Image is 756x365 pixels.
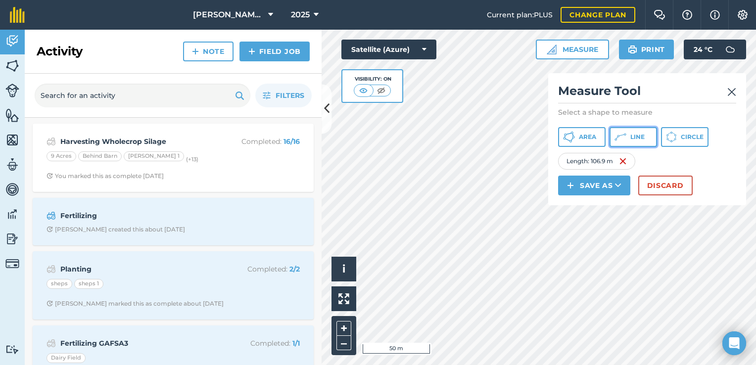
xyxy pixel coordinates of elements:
span: Line [630,133,645,141]
img: svg+xml;base64,PD94bWwgdmVyc2lvbj0iMS4wIiBlbmNvZGluZz0idXRmLTgiPz4KPCEtLSBHZW5lcmF0b3I6IEFkb2JlIE... [5,84,19,97]
strong: Harvesting Wholecrop Silage [60,136,217,147]
strong: 16 / 16 [283,137,300,146]
img: Clock with arrow pointing clockwise [47,300,53,307]
button: Area [558,127,606,147]
button: i [331,257,356,281]
img: Four arrows, one pointing top left, one top right, one bottom right and the last bottom left [338,293,349,304]
span: 24 ° C [694,40,712,59]
img: fieldmargin Logo [10,7,25,23]
p: Completed : [221,264,300,274]
strong: Fertilizing [60,210,217,221]
a: PlantingCompleted: 2/2shepssheps 1Clock with arrow pointing clockwise[PERSON_NAME] marked this as... [39,257,308,314]
a: Harvesting Wholecrop SilageCompleted: 16/169 AcresBehind Barn[PERSON_NAME] 1(+13)Clock with arrow... [39,130,308,186]
strong: 1 / 1 [292,339,300,348]
h2: Measure Tool [558,83,736,103]
span: 2025 [291,9,310,21]
img: Ruler icon [547,45,557,54]
button: Filters [255,84,312,107]
div: Dairy Field [47,353,86,363]
img: svg+xml;base64,PHN2ZyB4bWxucz0iaHR0cDovL3d3dy53My5vcmcvMjAwMC9zdmciIHdpZHRoPSIxOSIgaGVpZ2h0PSIyNC... [235,90,244,101]
div: [PERSON_NAME] created this about [DATE] [47,226,185,233]
img: svg+xml;base64,PHN2ZyB4bWxucz0iaHR0cDovL3d3dy53My5vcmcvMjAwMC9zdmciIHdpZHRoPSIxNiIgaGVpZ2h0PSIyNC... [619,155,627,167]
div: Visibility: On [354,75,391,83]
div: [PERSON_NAME] marked this as complete about [DATE] [47,300,224,308]
img: svg+xml;base64,PD94bWwgdmVyc2lvbj0iMS4wIiBlbmNvZGluZz0idXRmLTgiPz4KPCEtLSBHZW5lcmF0b3I6IEFkb2JlIE... [720,40,740,59]
img: svg+xml;base64,PHN2ZyB4bWxucz0iaHR0cDovL3d3dy53My5vcmcvMjAwMC9zdmciIHdpZHRoPSI1NiIgaGVpZ2h0PSI2MC... [5,133,19,147]
img: Clock with arrow pointing clockwise [47,173,53,179]
img: A cog icon [737,10,749,20]
button: Measure [536,40,609,59]
img: svg+xml;base64,PHN2ZyB4bWxucz0iaHR0cDovL3d3dy53My5vcmcvMjAwMC9zdmciIHdpZHRoPSIxNyIgaGVpZ2h0PSIxNy... [710,9,720,21]
img: svg+xml;base64,PHN2ZyB4bWxucz0iaHR0cDovL3d3dy53My5vcmcvMjAwMC9zdmciIHdpZHRoPSI1MCIgaGVpZ2h0PSI0MC... [375,86,387,95]
div: sheps 1 [74,279,103,289]
img: svg+xml;base64,PD94bWwgdmVyc2lvbj0iMS4wIiBlbmNvZGluZz0idXRmLTgiPz4KPCEtLSBHZW5lcmF0b3I6IEFkb2JlIE... [5,182,19,197]
img: svg+xml;base64,PD94bWwgdmVyc2lvbj0iMS4wIiBlbmNvZGluZz0idXRmLTgiPz4KPCEtLSBHZW5lcmF0b3I6IEFkb2JlIE... [5,34,19,48]
img: svg+xml;base64,PD94bWwgdmVyc2lvbj0iMS4wIiBlbmNvZGluZz0idXRmLTgiPz4KPCEtLSBHZW5lcmF0b3I6IEFkb2JlIE... [47,337,56,349]
button: Line [610,127,657,147]
span: [PERSON_NAME] LTD [193,9,264,21]
img: svg+xml;base64,PD94bWwgdmVyc2lvbj0iMS4wIiBlbmNvZGluZz0idXRmLTgiPz4KPCEtLSBHZW5lcmF0b3I6IEFkb2JlIE... [5,345,19,354]
img: svg+xml;base64,PHN2ZyB4bWxucz0iaHR0cDovL3d3dy53My5vcmcvMjAwMC9zdmciIHdpZHRoPSIxOSIgaGVpZ2h0PSIyNC... [628,44,637,55]
a: Note [183,42,234,61]
button: 24 °C [684,40,746,59]
span: Area [579,133,596,141]
div: Behind Barn [78,151,122,161]
a: Field Job [239,42,310,61]
img: svg+xml;base64,PHN2ZyB4bWxucz0iaHR0cDovL3d3dy53My5vcmcvMjAwMC9zdmciIHdpZHRoPSI1NiIgaGVpZ2h0PSI2MC... [5,108,19,123]
div: Length : 106.9 m [558,153,635,170]
img: svg+xml;base64,PD94bWwgdmVyc2lvbj0iMS4wIiBlbmNvZGluZz0idXRmLTgiPz4KPCEtLSBHZW5lcmF0b3I6IEFkb2JlIE... [5,231,19,246]
button: – [336,336,351,350]
button: Save as [558,176,630,195]
img: A question mark icon [681,10,693,20]
button: Satellite (Azure) [341,40,436,59]
img: svg+xml;base64,PD94bWwgdmVyc2lvbj0iMS4wIiBlbmNvZGluZz0idXRmLTgiPz4KPCEtLSBHZW5lcmF0b3I6IEFkb2JlIE... [47,210,56,222]
small: (+ 13 ) [186,156,198,163]
img: svg+xml;base64,PHN2ZyB4bWxucz0iaHR0cDovL3d3dy53My5vcmcvMjAwMC9zdmciIHdpZHRoPSIxNCIgaGVpZ2h0PSIyNC... [567,180,574,191]
button: Discard [638,176,693,195]
img: svg+xml;base64,PHN2ZyB4bWxucz0iaHR0cDovL3d3dy53My5vcmcvMjAwMC9zdmciIHdpZHRoPSI1MCIgaGVpZ2h0PSI0MC... [357,86,370,95]
div: sheps [47,279,72,289]
img: svg+xml;base64,PHN2ZyB4bWxucz0iaHR0cDovL3d3dy53My5vcmcvMjAwMC9zdmciIHdpZHRoPSIxNCIgaGVpZ2h0PSIyNC... [192,46,199,57]
p: Completed : [221,136,300,147]
span: Current plan : PLUS [487,9,553,20]
div: 9 Acres [47,151,76,161]
span: Circle [681,133,704,141]
img: svg+xml;base64,PD94bWwgdmVyc2lvbj0iMS4wIiBlbmNvZGluZz0idXRmLTgiPz4KPCEtLSBHZW5lcmF0b3I6IEFkb2JlIE... [5,207,19,222]
p: Completed : [221,338,300,349]
span: i [342,263,345,275]
strong: Fertilizing GAFSA3 [60,338,217,349]
div: Open Intercom Messenger [722,331,746,355]
strong: Planting [60,264,217,274]
div: You marked this as complete [DATE] [47,172,164,180]
button: Print [619,40,674,59]
a: Change plan [561,7,635,23]
img: svg+xml;base64,PD94bWwgdmVyc2lvbj0iMS4wIiBlbmNvZGluZz0idXRmLTgiPz4KPCEtLSBHZW5lcmF0b3I6IEFkb2JlIE... [5,257,19,271]
img: svg+xml;base64,PD94bWwgdmVyc2lvbj0iMS4wIiBlbmNvZGluZz0idXRmLTgiPz4KPCEtLSBHZW5lcmF0b3I6IEFkb2JlIE... [47,263,56,275]
strong: 2 / 2 [289,265,300,274]
img: svg+xml;base64,PHN2ZyB4bWxucz0iaHR0cDovL3d3dy53My5vcmcvMjAwMC9zdmciIHdpZHRoPSIyMiIgaGVpZ2h0PSIzMC... [727,86,736,98]
span: Filters [276,90,304,101]
img: Two speech bubbles overlapping with the left bubble in the forefront [654,10,665,20]
input: Search for an activity [35,84,250,107]
div: [PERSON_NAME] 1 [124,151,184,161]
img: svg+xml;base64,PHN2ZyB4bWxucz0iaHR0cDovL3d3dy53My5vcmcvMjAwMC9zdmciIHdpZHRoPSIxNCIgaGVpZ2h0PSIyNC... [248,46,255,57]
img: svg+xml;base64,PD94bWwgdmVyc2lvbj0iMS4wIiBlbmNvZGluZz0idXRmLTgiPz4KPCEtLSBHZW5lcmF0b3I6IEFkb2JlIE... [47,136,56,147]
button: + [336,321,351,336]
img: svg+xml;base64,PD94bWwgdmVyc2lvbj0iMS4wIiBlbmNvZGluZz0idXRmLTgiPz4KPCEtLSBHZW5lcmF0b3I6IEFkb2JlIE... [5,157,19,172]
p: Select a shape to measure [558,107,736,117]
a: FertilizingClock with arrow pointing clockwise[PERSON_NAME] created this about [DATE] [39,204,308,239]
img: Clock with arrow pointing clockwise [47,226,53,232]
img: svg+xml;base64,PHN2ZyB4bWxucz0iaHR0cDovL3d3dy53My5vcmcvMjAwMC9zdmciIHdpZHRoPSI1NiIgaGVpZ2h0PSI2MC... [5,58,19,73]
h2: Activity [37,44,83,59]
button: Circle [661,127,709,147]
